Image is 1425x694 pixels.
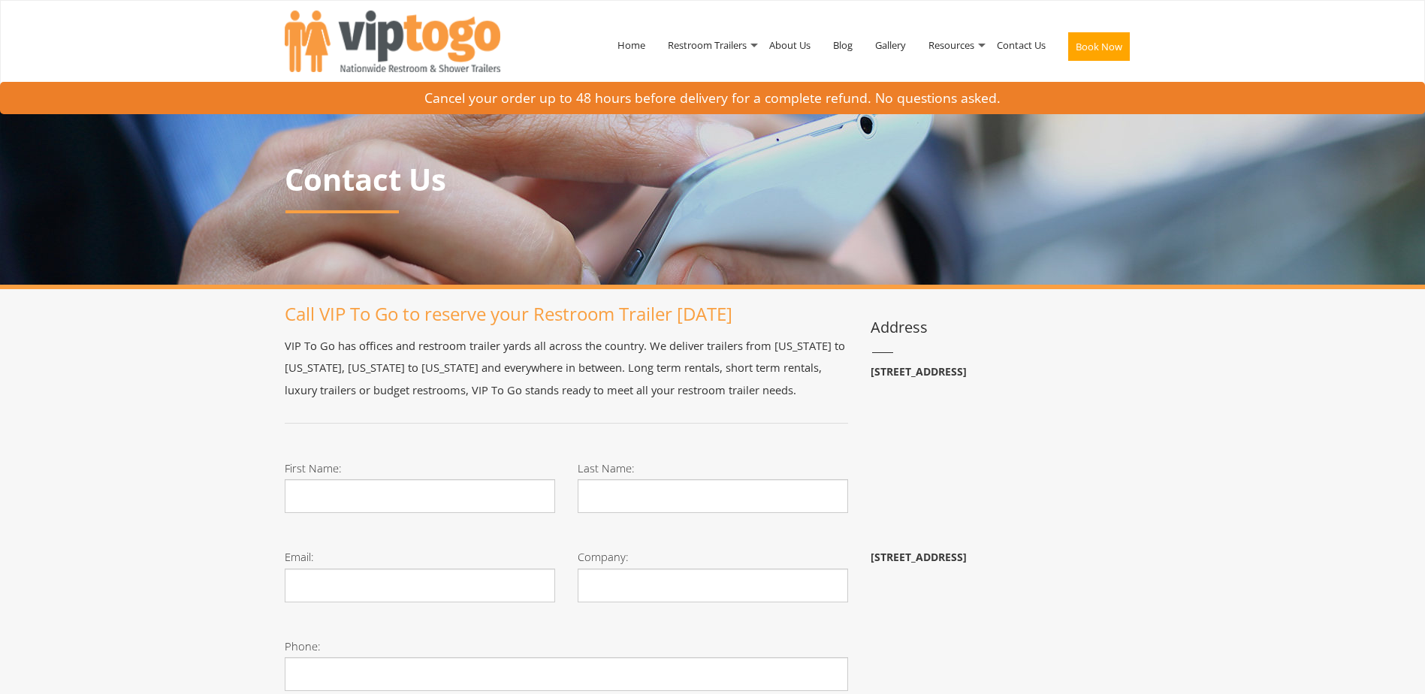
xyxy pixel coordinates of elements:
[871,364,967,379] b: [STREET_ADDRESS]
[871,550,967,564] b: [STREET_ADDRESS]
[285,304,848,324] h1: Call VIP To Go to reserve your Restroom Trailer [DATE]
[822,6,864,84] a: Blog
[285,163,1141,196] p: Contact Us
[285,11,500,72] img: VIPTOGO
[1068,32,1130,61] button: Book Now
[986,6,1057,84] a: Contact Us
[864,6,917,84] a: Gallery
[871,319,1141,336] h3: Address
[917,6,986,84] a: Resources
[657,6,758,84] a: Restroom Trailers
[1057,6,1141,93] a: Book Now
[606,6,657,84] a: Home
[285,335,848,401] p: VIP To Go has offices and restroom trailer yards all across the country. We deliver trailers from...
[758,6,822,84] a: About Us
